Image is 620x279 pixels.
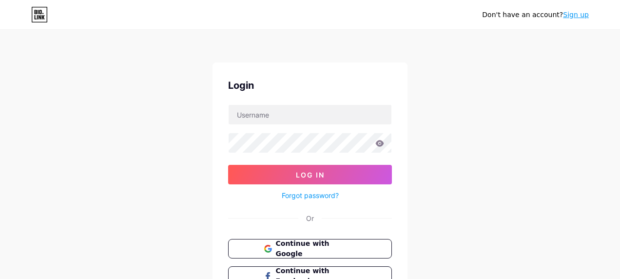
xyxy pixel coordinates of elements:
[306,213,314,223] div: Or
[276,239,356,259] span: Continue with Google
[228,165,392,184] button: Log In
[282,190,339,200] a: Forgot password?
[229,105,391,124] input: Username
[228,78,392,93] div: Login
[563,11,589,19] a: Sign up
[228,239,392,259] button: Continue with Google
[296,171,325,179] span: Log In
[482,10,589,20] div: Don't have an account?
